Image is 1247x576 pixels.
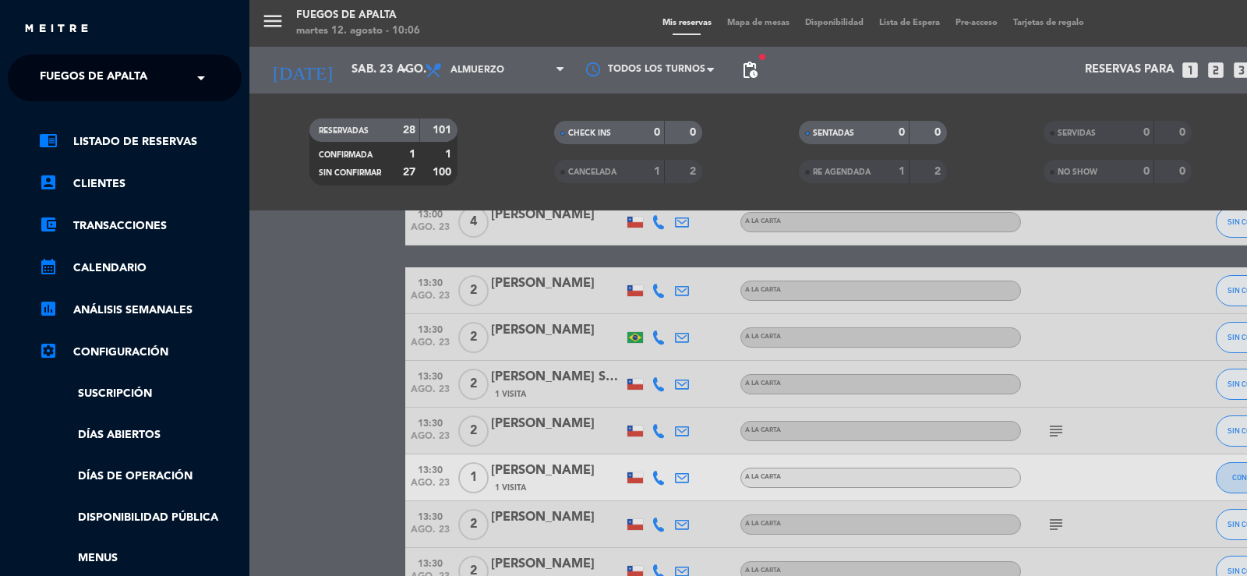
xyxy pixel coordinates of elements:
[39,343,242,362] a: Configuración
[39,301,242,320] a: assessmentANÁLISIS SEMANALES
[39,259,242,277] a: calendar_monthCalendario
[740,61,759,80] span: pending_actions
[39,175,242,193] a: account_boxClientes
[39,385,242,403] a: Suscripción
[39,131,58,150] i: chrome_reader_mode
[39,217,242,235] a: account_balance_walletTransacciones
[23,23,90,35] img: MEITRE
[39,299,58,318] i: assessment
[39,341,58,360] i: settings_applications
[39,509,242,527] a: Disponibilidad pública
[39,215,58,234] i: account_balance_wallet
[40,62,147,94] span: Fuegos de Apalta
[39,133,242,151] a: chrome_reader_modeListado de Reservas
[39,426,242,444] a: Días abiertos
[39,257,58,276] i: calendar_month
[39,468,242,486] a: Días de Operación
[39,549,242,567] a: Menus
[758,52,767,62] span: fiber_manual_record
[39,173,58,192] i: account_box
